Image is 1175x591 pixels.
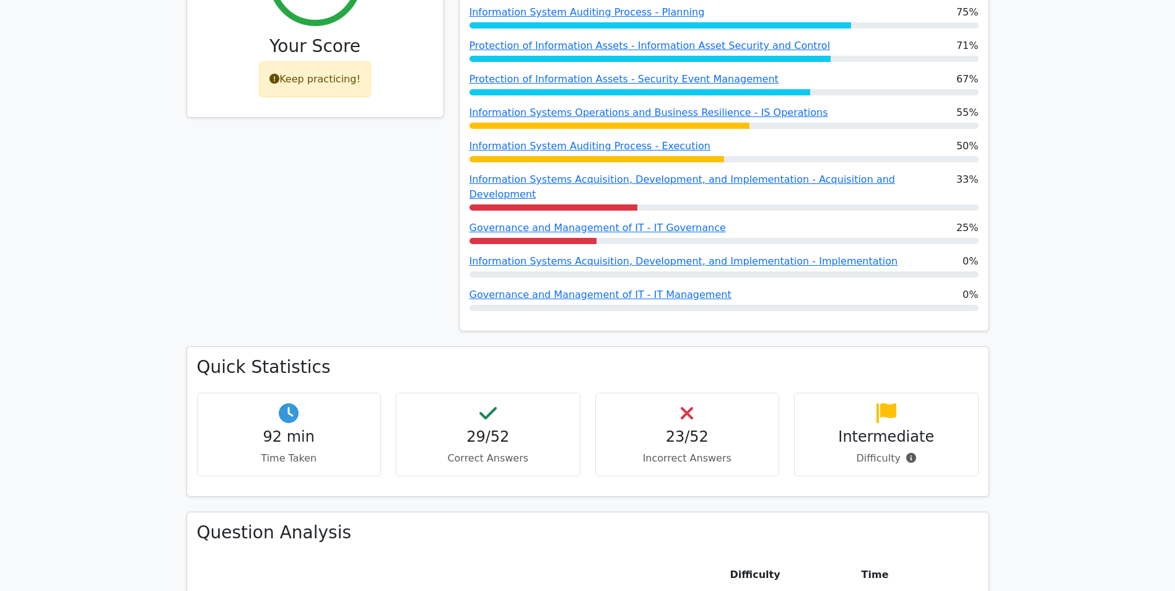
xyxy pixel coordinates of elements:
[956,72,979,87] span: 67%
[805,451,968,466] p: Difficulty
[470,222,726,234] a: Governance and Management of IT - IT Governance
[470,73,779,85] a: Protection of Information Assets - Security Event Management
[207,451,371,466] p: Time Taken
[470,289,732,300] a: Governance and Management of IT - IT Management
[197,36,434,57] h3: Your Score
[470,40,831,51] a: Protection of Information Assets - Information Asset Security and Control
[470,140,710,152] a: Information System Auditing Process - Execution
[956,139,979,154] span: 50%
[956,105,979,120] span: 55%
[963,287,978,302] span: 0%
[606,451,769,466] p: Incorrect Answers
[470,6,705,18] a: Information System Auditing Process - Planning
[956,172,979,202] span: 33%
[956,38,979,53] span: 71%
[963,254,978,269] span: 0%
[956,221,979,235] span: 25%
[406,451,570,466] p: Correct Answers
[406,428,570,446] h4: 29/52
[207,428,371,446] h4: 92 min
[197,522,979,543] h3: Question Analysis
[805,428,968,446] h4: Intermediate
[470,173,895,200] a: Information Systems Acquisition, Development, and Implementation - Acquisition and Development
[956,5,979,20] span: 75%
[197,357,979,378] h3: Quick Statistics
[606,428,769,446] h4: 23/52
[259,61,371,97] div: Keep practicing!
[470,255,898,267] a: Information Systems Acquisition, Development, and Implementation - Implementation
[470,107,828,118] a: Information Systems Operations and Business Resilience - IS Operations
